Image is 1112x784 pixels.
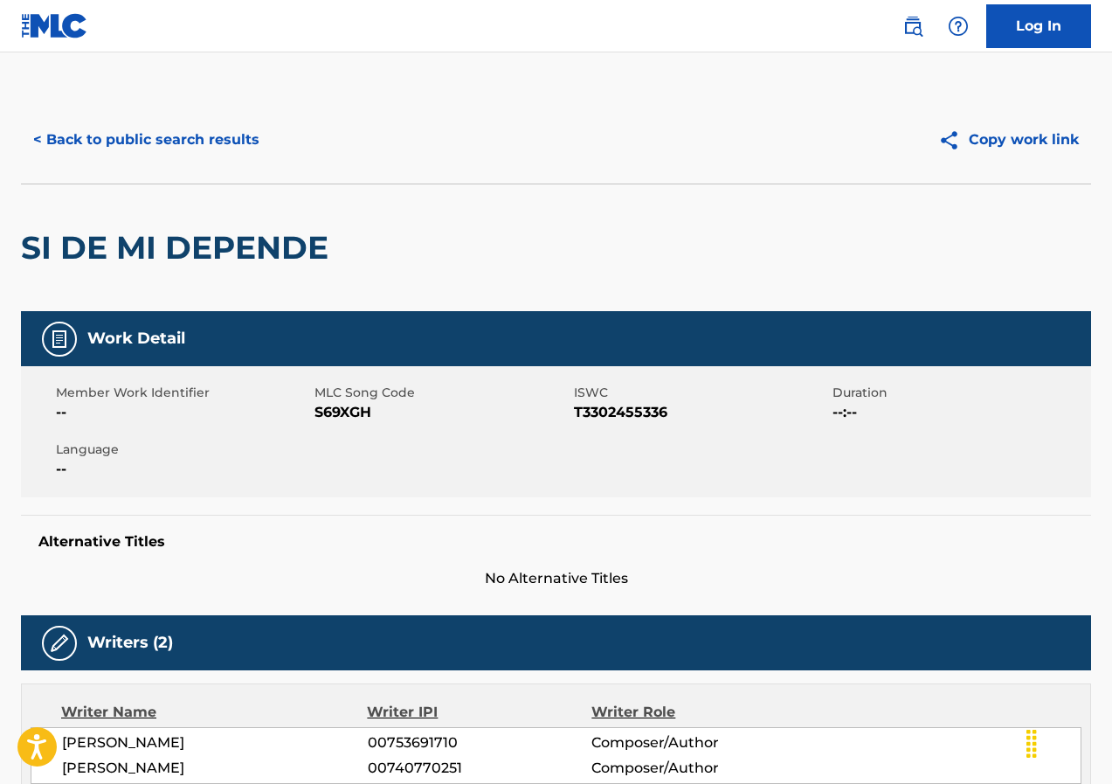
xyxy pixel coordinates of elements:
img: MLC Logo [21,13,88,38]
h5: Alternative Titles [38,533,1074,551]
span: 00753691710 [368,732,592,753]
span: T3302455336 [574,402,828,423]
button: < Back to public search results [21,118,272,162]
div: Arrastrar [1018,718,1046,770]
button: Copy work link [926,118,1091,162]
span: 00740770251 [368,758,592,779]
span: No Alternative Titles [21,568,1091,589]
div: Widget de chat [1025,700,1112,784]
span: MLC Song Code [314,384,569,402]
a: Log In [986,4,1091,48]
a: Public Search [895,9,930,44]
span: S69XGH [314,402,569,423]
img: help [948,16,969,37]
span: Duration [832,384,1087,402]
span: [PERSON_NAME] [62,732,368,753]
span: ISWC [574,384,828,402]
img: search [902,16,923,37]
div: Writer IPI [367,702,591,723]
span: Composer/Author [591,758,795,779]
span: Member Work Identifier [56,384,310,402]
span: --:-- [832,402,1087,423]
span: Language [56,441,310,459]
span: Composer/Author [591,732,795,753]
iframe: Chat Widget [1025,700,1112,784]
img: Writers [49,633,70,654]
img: Copy work link [938,129,969,151]
img: Work Detail [49,329,70,350]
div: Writer Name [61,702,367,723]
span: -- [56,459,310,480]
div: Help [941,9,976,44]
h5: Work Detail [87,329,185,349]
h2: SI DE MI DEPENDE [21,228,337,267]
div: Writer Role [591,702,796,723]
span: -- [56,402,310,423]
span: [PERSON_NAME] [62,758,368,779]
h5: Writers (2) [87,633,173,653]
